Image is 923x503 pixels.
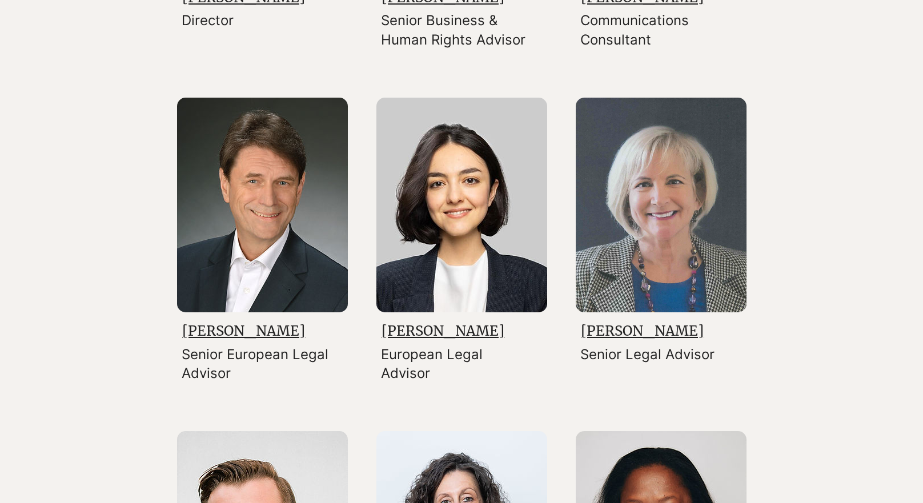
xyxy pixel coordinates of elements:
[182,322,305,340] a: [PERSON_NAME]
[382,322,504,340] a: [PERSON_NAME]
[182,345,335,383] p: Senior European Legal Advisor
[580,345,734,364] p: Senior Legal Advisor
[376,98,547,312] img: 83098de8-cc6d-4456-b5e9-9bd46f48a7ad.jpg
[381,11,535,49] p: Senior Business & Human Rights Advisor
[580,11,734,49] p: Communications Consultant
[581,322,704,340] a: [PERSON_NAME]
[381,345,535,383] p: European Legal Advisor
[182,12,234,29] span: Director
